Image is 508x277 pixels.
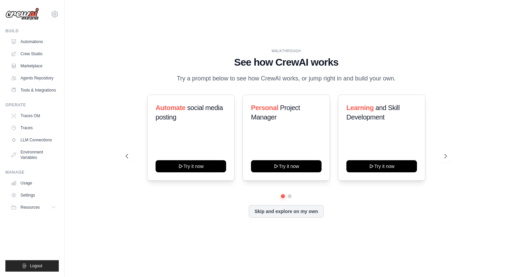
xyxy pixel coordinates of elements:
[8,190,59,201] a: Settings
[173,74,399,83] p: Try a prompt below to see how CrewAI works, or jump right in and build your own.
[5,102,59,108] div: Operate
[8,73,59,83] a: Agents Repository
[8,202,59,213] button: Resources
[8,135,59,145] a: LLM Connections
[8,123,59,133] a: Traces
[8,48,59,59] a: Crew Studio
[8,85,59,96] a: Tools & Integrations
[251,160,322,172] button: Try it now
[156,104,223,121] span: social media posting
[346,104,374,111] span: Learning
[346,104,399,121] span: and Skill Development
[8,178,59,188] a: Usage
[126,48,447,54] div: WALKTHROUGH
[156,160,226,172] button: Try it now
[20,205,40,210] span: Resources
[249,205,324,218] button: Skip and explore on my own
[30,263,42,269] span: Logout
[5,28,59,34] div: Build
[156,104,185,111] span: Automate
[8,36,59,47] a: Automations
[8,110,59,121] a: Traces Old
[346,160,417,172] button: Try it now
[251,104,278,111] span: Personal
[8,61,59,71] a: Marketplace
[126,56,447,68] h1: See how CrewAI works
[8,147,59,163] a: Environment Variables
[5,170,59,175] div: Manage
[251,104,300,121] span: Project Manager
[5,260,59,272] button: Logout
[5,8,39,21] img: Logo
